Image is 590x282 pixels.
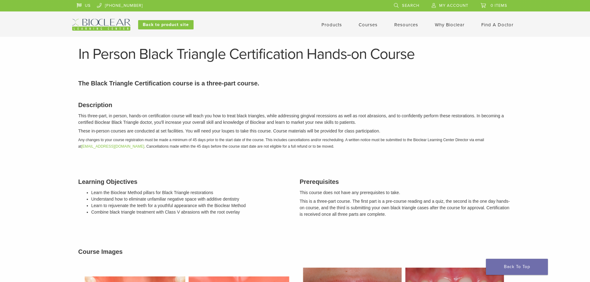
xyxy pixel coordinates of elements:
[78,247,512,256] h3: Course Images
[481,22,514,28] a: Find A Doctor
[394,22,418,28] a: Resources
[491,3,507,8] span: 0 items
[78,79,512,88] p: The Black Triangle Certification course is a three-part course.
[435,22,465,28] a: Why Bioclear
[91,196,291,202] li: Understand how to eliminate unfamiliar negative space with additive dentistry
[78,138,484,149] em: Any changes to your course registration must be made a minimum of 45 days prior to the start date...
[78,113,512,126] p: This three-part, in person, hands-on certification course will teach you how to treat black trian...
[91,209,291,215] li: Combine black triangle treatment with Class V abrasions with the root overlay
[300,198,512,218] p: This is a three-part course. The first part is a pre-course reading and a quiz, the second is the...
[321,22,342,28] a: Products
[300,189,512,196] p: This course does not have any prerequisites to take.
[78,177,291,186] h3: Learning Objectives
[439,3,468,8] span: My Account
[78,47,512,62] h1: In Person Black Triangle Certification Hands-on Course
[91,189,291,196] li: Learn the Bioclear Method pillars for Black Triangle restorations
[359,22,378,28] a: Courses
[91,202,291,209] li: Learn to rejuvenate the teeth for a youthful appearance with the Bioclear Method
[78,100,512,110] h3: Description
[72,19,130,31] img: Bioclear
[81,144,144,149] a: [EMAIL_ADDRESS][DOMAIN_NAME]
[300,177,512,186] h3: Prerequisites
[486,259,548,275] a: Back To Top
[402,3,419,8] span: Search
[78,128,512,134] p: These in-person courses are conducted at set facilities. You will need your loupes to take this c...
[138,20,194,29] a: Back to product site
